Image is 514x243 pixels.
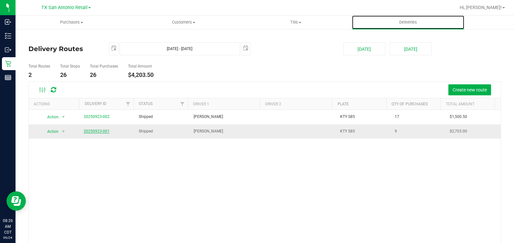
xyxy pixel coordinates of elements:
[450,114,467,120] span: $1,500.50
[84,129,110,133] a: 20250923-001
[128,19,240,25] span: Customers
[34,102,77,106] div: Actions
[240,19,352,25] span: Tills
[240,16,352,29] a: Tills
[28,64,50,69] h5: Total Routes
[28,72,50,78] h4: 2
[41,112,59,121] span: Action
[440,98,495,110] th: Total Amount
[453,87,487,92] span: Create new route
[5,19,11,25] inline-svg: Inbound
[60,72,80,78] h4: 26
[85,101,106,106] a: Delivery ID
[128,16,240,29] a: Customers
[187,98,260,110] th: Driver 1
[391,19,426,25] span: Deliveries
[391,102,428,106] a: Qty of Purchases
[5,33,11,39] inline-svg: Inventory
[5,47,11,53] inline-svg: Outbound
[450,128,467,134] span: $2,703.00
[390,42,432,55] button: [DATE]
[5,74,11,81] inline-svg: Reports
[84,114,110,119] a: 20250923-002
[194,128,223,134] span: [PERSON_NAME]
[343,42,385,55] button: [DATE]
[139,114,153,120] span: Shipped
[128,64,154,69] h5: Total Amount
[28,42,99,55] h4: Delivery Routes
[241,43,250,54] span: select
[41,127,59,136] span: Action
[448,84,491,95] button: Create new route
[90,72,118,78] h4: 26
[128,72,154,78] h4: $4,203.50
[460,5,502,10] span: Hi, [PERSON_NAME]!
[6,191,26,211] iframe: Resource center
[3,218,13,235] p: 08:26 AM CDT
[352,16,464,29] a: Deliveries
[41,5,88,10] span: TX San Antonio Retail
[5,60,11,67] inline-svg: Retail
[59,112,67,121] span: select
[395,114,399,120] span: 17
[16,16,128,29] a: Purchases
[59,127,67,136] span: select
[340,114,355,120] span: KTY S85
[139,101,153,106] a: Status
[194,114,223,120] span: [PERSON_NAME]
[337,102,349,106] a: Plate
[3,235,13,240] p: 09/24
[395,128,397,134] span: 9
[123,98,134,109] a: Filter
[90,64,118,69] h5: Total Purchases
[109,43,118,54] span: select
[177,98,187,109] a: Filter
[340,128,355,134] span: KTY S85
[16,19,127,25] span: Purchases
[139,128,153,134] span: Shipped
[260,98,332,110] th: Driver 2
[60,64,80,69] h5: Total Stops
